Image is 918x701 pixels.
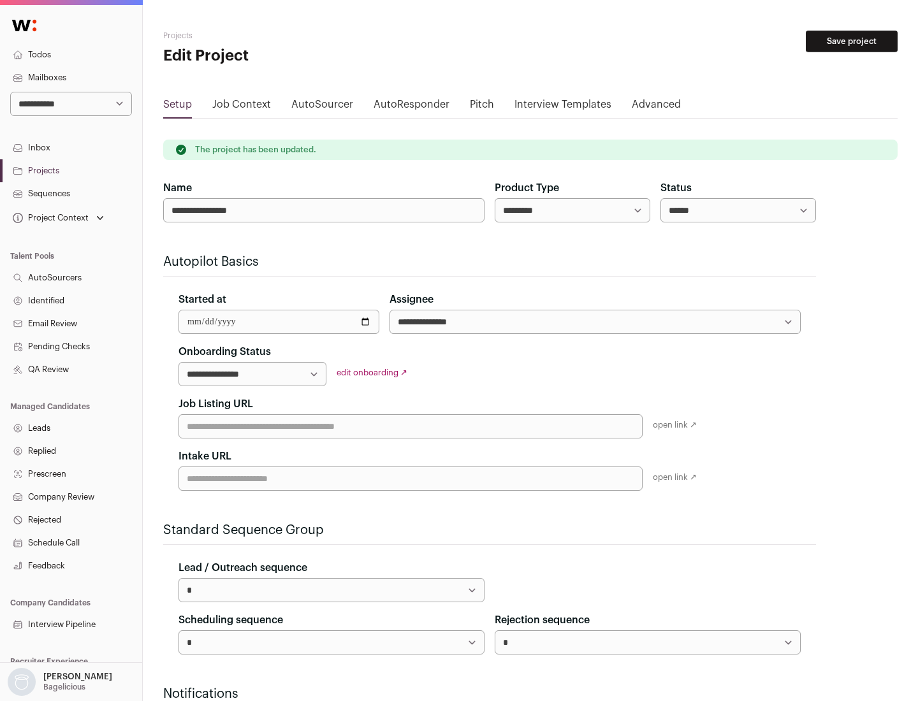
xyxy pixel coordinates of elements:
label: Assignee [390,292,433,307]
h1: Edit Project [163,46,408,66]
label: Product Type [495,180,559,196]
a: Advanced [632,97,681,117]
label: Intake URL [178,449,231,464]
a: edit onboarding ↗ [337,368,407,377]
a: AutoSourcer [291,97,353,117]
label: Status [660,180,692,196]
label: Job Listing URL [178,396,253,412]
h2: Standard Sequence Group [163,521,816,539]
label: Rejection sequence [495,612,590,628]
label: Started at [178,292,226,307]
label: Scheduling sequence [178,612,283,628]
img: nopic.png [8,668,36,696]
p: [PERSON_NAME] [43,672,112,682]
a: Pitch [470,97,494,117]
img: Wellfound [5,13,43,38]
button: Open dropdown [5,668,115,696]
button: Open dropdown [10,209,106,227]
label: Onboarding Status [178,344,271,359]
a: Interview Templates [514,97,611,117]
p: The project has been updated. [195,145,316,155]
p: Bagelicious [43,682,85,692]
button: Save project [806,31,898,52]
a: AutoResponder [374,97,449,117]
h2: Autopilot Basics [163,253,816,271]
h2: Projects [163,31,408,41]
div: Project Context [10,213,89,223]
a: Setup [163,97,192,117]
label: Name [163,180,192,196]
label: Lead / Outreach sequence [178,560,307,575]
a: Job Context [212,97,271,117]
